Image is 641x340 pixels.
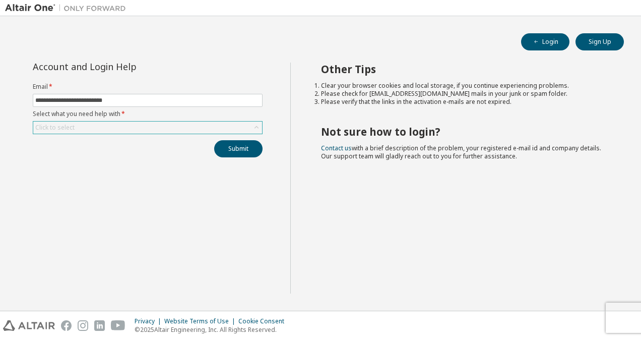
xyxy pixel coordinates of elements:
img: Altair One [5,3,131,13]
label: Email [33,83,263,91]
div: Cookie Consent [238,317,290,325]
div: Click to select [35,124,75,132]
p: © 2025 Altair Engineering, Inc. All Rights Reserved. [135,325,290,334]
img: facebook.svg [61,320,72,331]
img: altair_logo.svg [3,320,55,331]
h2: Other Tips [321,63,606,76]
div: Privacy [135,317,164,325]
li: Clear your browser cookies and local storage, if you continue experiencing problems. [321,82,606,90]
img: instagram.svg [78,320,88,331]
img: linkedin.svg [94,320,105,331]
div: Website Terms of Use [164,317,238,325]
div: Click to select [33,122,262,134]
button: Login [521,33,569,50]
img: youtube.svg [111,320,125,331]
button: Submit [214,140,263,157]
li: Please check for [EMAIL_ADDRESS][DOMAIN_NAME] mails in your junk or spam folder. [321,90,606,98]
div: Account and Login Help [33,63,217,71]
h2: Not sure how to login? [321,125,606,138]
button: Sign Up [575,33,624,50]
span: with a brief description of the problem, your registered e-mail id and company details. Our suppo... [321,144,601,160]
label: Select what you need help with [33,110,263,118]
a: Contact us [321,144,352,152]
li: Please verify that the links in the activation e-mails are not expired. [321,98,606,106]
